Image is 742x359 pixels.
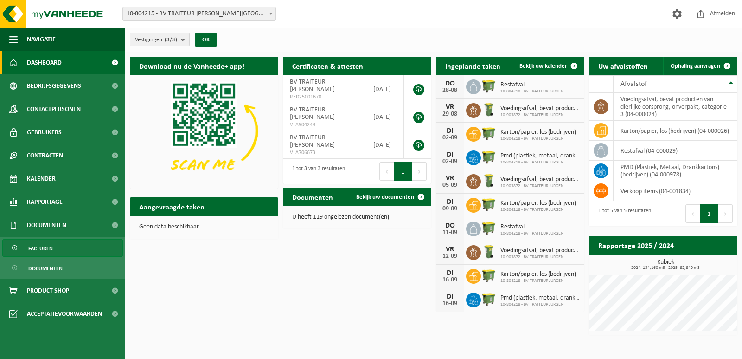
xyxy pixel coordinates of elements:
[441,293,459,300] div: DI
[481,244,497,260] img: WB-0140-HPE-GN-50
[394,162,412,181] button: 1
[614,181,737,201] td: verkoop items (04-001834)
[614,161,737,181] td: PMD (Plastiek, Metaal, Drankkartons) (bedrijven) (04-000978)
[130,197,214,215] h2: Aangevraagde taken
[441,182,459,189] div: 05-09
[288,161,345,182] div: 1 tot 3 van 3 resultaten
[28,260,63,277] span: Documenten
[614,141,737,161] td: restafval (04-000029)
[668,254,736,273] a: Bekijk rapportage
[481,268,497,283] img: WB-1100-HPE-GN-50
[614,121,737,141] td: karton/papier, los (bedrijven) (04-000026)
[500,176,580,183] span: Voedingsafval, bevat producten van dierlijke oorsprong, onverpakt, categorie 3
[589,57,657,75] h2: Uw afvalstoffen
[481,196,497,212] img: WB-1100-HPE-GN-50
[500,129,576,136] span: Karton/papier, los (bedrijven)
[500,160,580,165] span: 10-804218 - BV TRAITEUR JURGEN
[481,220,497,236] img: WB-1100-HPE-GN-50
[594,203,651,224] div: 1 tot 5 van 5 resultaten
[441,206,459,212] div: 09-09
[500,271,576,278] span: Karton/papier, los (bedrijven)
[441,269,459,277] div: DI
[283,57,372,75] h2: Certificaten & attesten
[441,277,459,283] div: 16-09
[441,158,459,165] div: 02-09
[290,149,359,157] span: VLA706673
[441,87,459,94] div: 28-08
[441,80,459,87] div: DO
[130,57,254,75] h2: Download nu de Vanheede+ app!
[519,63,567,69] span: Bekijk uw kalender
[27,214,66,237] span: Documenten
[27,279,69,302] span: Product Shop
[441,246,459,253] div: VR
[620,80,647,88] span: Afvalstof
[500,302,580,307] span: 10-804218 - BV TRAITEUR JURGEN
[379,162,394,181] button: Previous
[441,253,459,260] div: 12-09
[500,89,563,94] span: 10-804218 - BV TRAITEUR JURGEN
[27,51,62,74] span: Dashboard
[356,194,414,200] span: Bekijk uw documenten
[2,239,123,257] a: Facturen
[441,300,459,307] div: 16-09
[594,259,737,270] h3: Kubiek
[135,33,177,47] span: Vestigingen
[441,135,459,141] div: 02-09
[589,236,683,254] h2: Rapportage 2025 / 2024
[441,111,459,117] div: 29-08
[130,33,190,46] button: Vestigingen(3/3)
[500,152,580,160] span: Pmd (plastiek, metaal, drankkartons) (bedrijven)
[195,33,217,47] button: OK
[594,266,737,270] span: 2024: 134,160 m3 - 2025: 82,840 m3
[441,198,459,206] div: DI
[139,224,269,230] p: Geen data beschikbaar.
[500,112,580,118] span: 10-903872 - BV TRAITEUR JURGEN
[500,294,580,302] span: Pmd (plastiek, metaal, drankkartons) (bedrijven)
[165,37,177,43] count: (3/3)
[481,173,497,189] img: WB-0140-HPE-GN-50
[500,207,576,213] span: 10-804218 - BV TRAITEUR JURGEN
[512,57,583,75] a: Bekijk uw kalender
[27,98,81,121] span: Contactpersonen
[718,204,733,223] button: Next
[441,229,459,236] div: 11-09
[481,125,497,141] img: WB-1100-HPE-GN-50
[500,200,576,207] span: Karton/papier, los (bedrijven)
[500,255,580,260] span: 10-903872 - BV TRAITEUR JURGEN
[290,93,359,101] span: RED25001670
[27,74,81,98] span: Bedrijfsgegevens
[500,81,563,89] span: Restafval
[481,291,497,307] img: WB-1100-HPE-GN-50
[441,127,459,135] div: DI
[292,214,422,221] p: U heeft 119 ongelezen document(en).
[366,103,404,131] td: [DATE]
[2,259,123,277] a: Documenten
[441,222,459,229] div: DO
[500,183,580,189] span: 10-903872 - BV TRAITEUR JURGEN
[500,231,563,236] span: 10-804218 - BV TRAITEUR JURGEN
[122,7,276,21] span: 10-804215 - BV TRAITEUR JURGEN - KLUISBERGEN
[436,57,510,75] h2: Ingeplande taken
[27,28,56,51] span: Navigatie
[27,121,62,144] span: Gebruikers
[685,204,700,223] button: Previous
[500,136,576,142] span: 10-804218 - BV TRAITEUR JURGEN
[27,144,63,167] span: Contracten
[27,190,63,214] span: Rapportage
[671,63,720,69] span: Ophaling aanvragen
[412,162,427,181] button: Next
[123,7,275,20] span: 10-804215 - BV TRAITEUR JURGEN - KLUISBERGEN
[614,93,737,121] td: voedingsafval, bevat producten van dierlijke oorsprong, onverpakt, categorie 3 (04-000024)
[290,106,335,121] span: BV TRAITEUR [PERSON_NAME]
[27,302,102,326] span: Acceptatievoorwaarden
[500,223,563,231] span: Restafval
[290,78,335,93] span: BV TRAITEUR [PERSON_NAME]
[441,151,459,158] div: DI
[283,188,342,206] h2: Documenten
[500,278,576,284] span: 10-804218 - BV TRAITEUR JURGEN
[349,188,430,206] a: Bekijk uw documenten
[481,149,497,165] img: WB-1100-HPE-GN-50
[290,134,335,149] span: BV TRAITEUR [PERSON_NAME]
[366,131,404,159] td: [DATE]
